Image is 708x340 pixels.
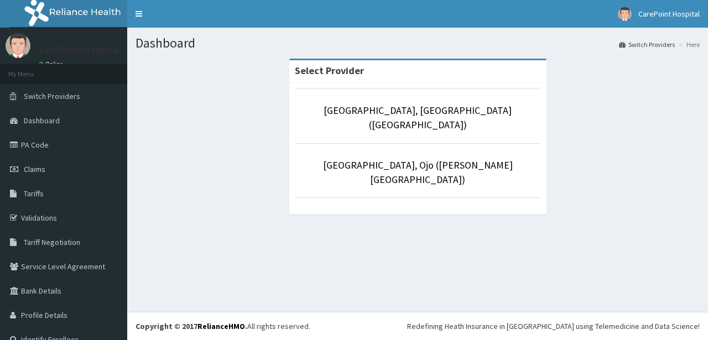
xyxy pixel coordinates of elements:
[24,189,44,198] span: Tariffs
[39,45,120,55] p: CarePoint Hospital
[127,312,708,340] footer: All rights reserved.
[407,321,700,332] div: Redefining Heath Insurance in [GEOGRAPHIC_DATA] using Telemedicine and Data Science!
[619,40,675,49] a: Switch Providers
[24,164,45,174] span: Claims
[136,321,247,331] strong: Copyright © 2017 .
[638,9,700,19] span: CarePoint Hospital
[24,237,80,247] span: Tariff Negotiation
[323,159,513,186] a: [GEOGRAPHIC_DATA], Ojo ([PERSON_NAME][GEOGRAPHIC_DATA])
[136,36,700,50] h1: Dashboard
[24,91,80,101] span: Switch Providers
[6,33,30,58] img: User Image
[324,104,512,131] a: [GEOGRAPHIC_DATA], [GEOGRAPHIC_DATA] ([GEOGRAPHIC_DATA])
[39,60,65,68] a: Online
[197,321,245,331] a: RelianceHMO
[24,116,60,125] span: Dashboard
[676,40,700,49] li: Here
[618,7,632,21] img: User Image
[295,64,364,77] strong: Select Provider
